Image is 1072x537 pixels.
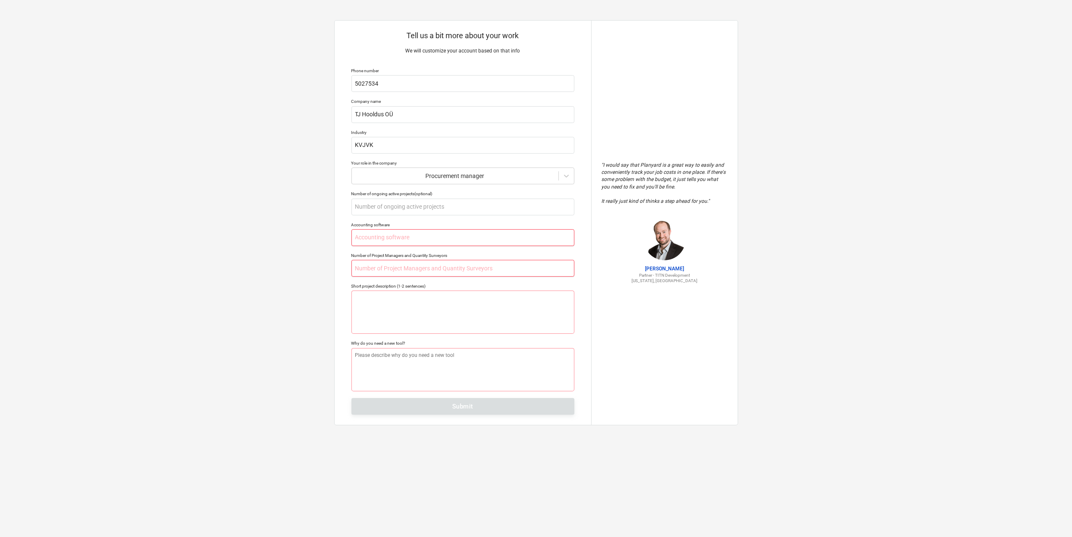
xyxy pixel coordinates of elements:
div: Company name [351,99,574,104]
div: Phone number [351,68,574,73]
p: [PERSON_NAME] [602,265,728,272]
div: Industry [351,130,574,135]
div: Number of ongoing active projects (optional) [351,191,574,196]
div: Why do you need a new tool? [351,341,574,346]
input: Number of ongoing active projects [351,199,574,215]
div: Number of Project Managers and Quantity Surveyors [351,253,574,258]
input: Number of Project Managers and Quantity Surveyors [351,260,574,277]
div: Accounting software [351,222,574,228]
div: Vestlusvidin [1030,497,1072,537]
p: We will customize your account based on that info [351,47,574,55]
iframe: Chat Widget [1030,497,1072,537]
div: Your role in the company [351,160,574,166]
p: Tell us a bit more about your work [351,31,574,41]
p: Partner - TITN Development [602,272,728,278]
p: " I would say that Planyard is a great way to easily and conveniently track your job costs in one... [602,162,728,205]
input: Industry [351,137,574,154]
input: Accounting software [351,229,574,246]
img: Jordan Cohen [644,218,686,260]
input: Your phone number [351,75,574,92]
p: [US_STATE], [GEOGRAPHIC_DATA] [602,278,728,283]
div: Short project description (1-2 sentences) [351,283,574,289]
input: Company name [351,106,574,123]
